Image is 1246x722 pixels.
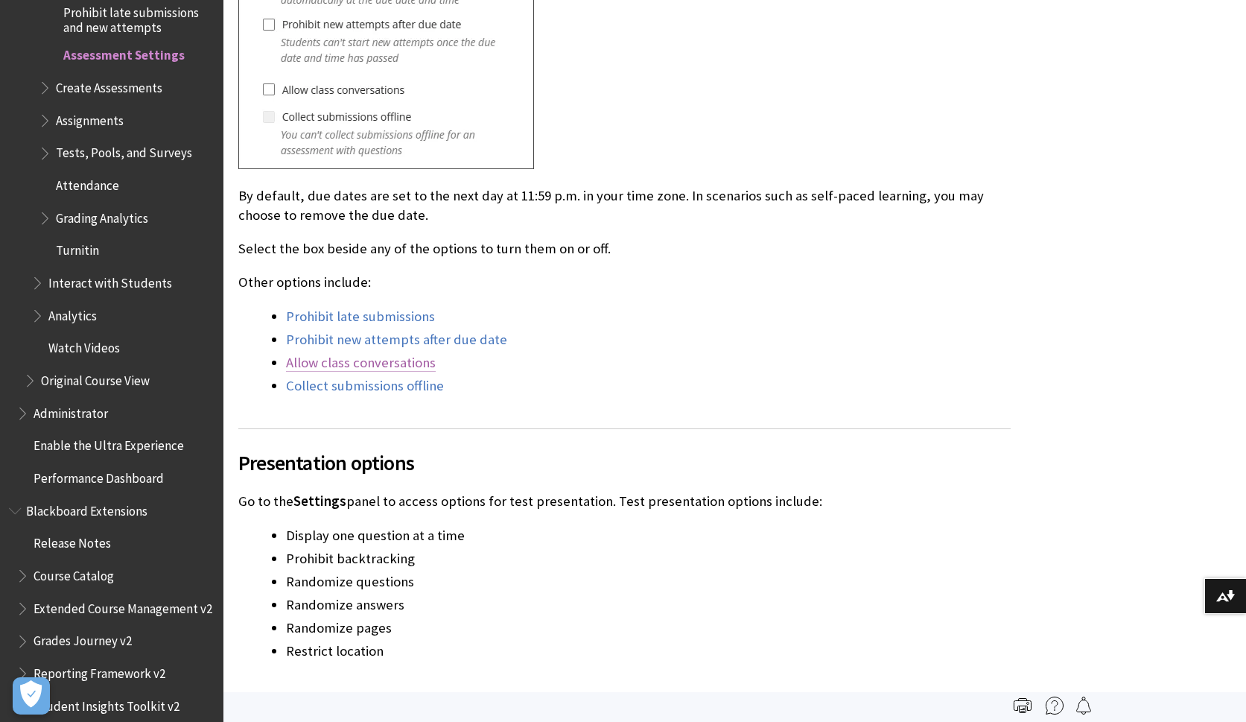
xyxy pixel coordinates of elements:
span: Settings [293,493,346,510]
p: Other options include: [238,273,1011,292]
span: Extended Course Management v2 [34,596,212,616]
span: Watch Videos [48,336,120,356]
span: Tests, Pools, and Surveys [56,141,192,161]
span: Release Notes [34,531,111,551]
button: Open Preferences [13,677,50,715]
a: Allow class conversations [286,354,436,372]
li: Restrict location [286,641,1011,662]
span: Administrator [34,401,108,421]
span: Prohibit late submissions and new attempts [63,1,213,36]
li: Display one question at a time [286,525,1011,546]
span: Grading Analytics [56,206,148,226]
li: Randomize pages [286,618,1011,639]
img: More help [1046,697,1064,715]
span: Student Insights Toolkit v2 [34,694,179,714]
a: Prohibit late submissions [286,308,435,326]
a: Collect submissions offline [286,377,444,395]
span: Course Catalog [34,563,114,583]
p: Go to the panel to access options for test presentation. Test presentation options include: [238,492,1011,511]
span: Assignments [56,108,124,128]
li: Prohibit backtracking [286,548,1011,569]
a: Prohibit new attempts after due date [286,331,507,349]
span: Performance Dashboard [34,466,164,486]
img: Follow this page [1075,697,1093,715]
img: Print [1014,697,1032,715]
span: Presentation options [238,447,1011,478]
span: Blackboard Extensions [26,498,147,519]
span: Reporting Framework v2 [34,661,165,681]
span: Enable the Ultra Experience [34,434,184,454]
li: Randomize answers [286,595,1011,615]
span: Original Course View [41,368,150,388]
p: By default, due dates are set to the next day at 11:59 p.m. in your time zone. In scenarios such ... [238,186,1011,225]
span: Turnitin [56,238,99,259]
span: Analytics [48,303,97,323]
span: Attendance [56,173,119,193]
span: Create Assessments [56,75,162,95]
p: Select the box beside any of the options to turn them on or off. [238,239,1011,259]
span: Assessment Settings [63,43,185,63]
span: Grades Journey v2 [34,629,132,649]
li: Randomize questions [286,571,1011,592]
span: Interact with Students [48,270,172,291]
